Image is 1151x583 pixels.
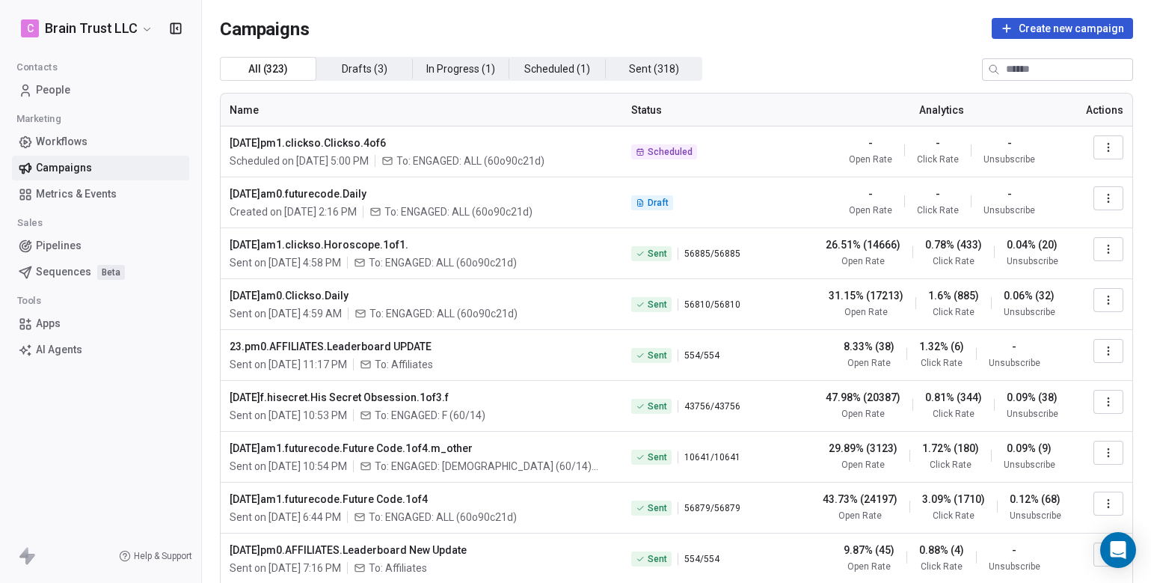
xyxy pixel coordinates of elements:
span: 554 / 554 [684,553,719,565]
span: - [868,135,873,150]
span: 29.89% (3123) [829,441,897,456]
span: 47.98% (20387) [826,390,900,405]
span: To: ENGAGED: F (60/14) [375,408,485,423]
span: Sent [648,502,667,514]
span: 1.6% (885) [928,288,979,303]
span: 43756 / 43756 [684,400,740,412]
span: Sent [648,400,667,412]
span: Workflows [36,134,88,150]
span: In Progress ( 1 ) [426,61,495,77]
span: Apps [36,316,61,332]
span: Click Rate [933,510,974,522]
button: CBrain Trust LLC [18,16,156,41]
span: Click Rate [921,561,963,573]
span: Contacts [10,56,64,79]
span: Open Rate [849,204,892,216]
span: Campaigns [36,160,92,176]
span: Sent [648,299,667,311]
span: - [1012,543,1016,558]
span: [DATE]am1.clickso.Horoscope.1of1. [230,237,613,252]
span: Click Rate [921,357,963,369]
span: Unsubscribe [989,357,1040,369]
span: 0.81% (344) [925,390,982,405]
span: 23.pm0.AFFILIATES.Leaderboard UPDATE [230,339,613,354]
span: - [1012,339,1016,354]
span: To: Affiliates [369,561,427,576]
button: Create new campaign [992,18,1133,39]
span: Scheduled on [DATE] 5:00 PM [230,153,369,168]
span: [DATE]am0.Clickso.Daily [230,288,613,303]
span: - [868,186,873,201]
span: Sent on [DATE] 11:17 PM [230,357,347,372]
span: Drafts ( 3 ) [342,61,387,77]
span: 43.73% (24197) [823,492,897,507]
span: [DATE]pm1.clickso.Clickso.4of6 [230,135,613,150]
span: 0.12% (68) [1010,492,1061,507]
span: Sales [10,212,49,234]
span: Tools [10,290,48,312]
span: - [936,186,940,201]
span: People [36,82,70,98]
span: Click Rate [917,153,959,165]
span: Open Rate [838,510,882,522]
span: 8.33% (38) [844,339,894,354]
th: Analytics [809,94,1075,126]
a: People [12,78,189,103]
span: Brain Trust LLC [45,19,138,38]
span: [DATE]am0.futurecode.Daily [230,186,613,201]
span: Unsubscribe [983,153,1035,165]
a: SequencesBeta [12,260,189,284]
span: Sent [648,248,667,260]
span: 1.32% (6) [919,339,964,354]
th: Name [221,94,622,126]
a: Pipelines [12,233,189,258]
span: - [1007,135,1012,150]
span: Sent on [DATE] 6:44 PM [230,510,341,525]
a: Campaigns [12,156,189,180]
span: 3.09% (1710) [922,492,985,507]
span: 0.06% (32) [1004,288,1055,303]
span: Sequences [36,264,91,280]
span: Pipelines [36,238,82,254]
span: To: Affiliates [375,357,433,372]
span: To: ENGAGED: ALL (60o90c21d) [396,153,544,168]
span: Click Rate [933,306,974,318]
a: AI Agents [12,338,189,362]
span: Unsubscribe [1010,510,1061,522]
span: 10641 / 10641 [684,451,740,463]
span: - [936,135,940,150]
span: AI Agents [36,342,82,358]
span: 31.15% (17213) [829,288,903,303]
span: Open Rate [844,306,888,318]
span: Sent on [DATE] 10:54 PM [230,459,347,474]
span: [DATE]f.hisecret.His Secret Obsession.1of3.f [230,390,613,405]
a: Apps [12,311,189,336]
span: Open Rate [841,459,885,471]
span: Sent on [DATE] 4:58 PM [230,255,341,270]
span: Sent [648,451,667,463]
a: Workflows [12,129,189,154]
span: Scheduled [648,146,693,158]
span: 554 / 554 [684,350,719,361]
span: 56810 / 56810 [684,299,740,311]
span: Open Rate [841,408,885,420]
span: Open Rate [847,561,891,573]
span: Unsubscribe [1007,408,1058,420]
span: 0.88% (4) [919,543,964,558]
span: Unsubscribe [1004,459,1055,471]
span: To: ENGAGED: ALL (60o90c21d) [369,306,518,321]
span: Sent on [DATE] 7:16 PM [230,561,341,576]
a: Metrics & Events [12,182,189,207]
span: 9.87% (45) [844,543,894,558]
span: Click Rate [917,204,959,216]
span: To: ENGAGED: MALE (60/14) + 1 more [375,459,599,474]
span: Draft [648,197,669,209]
span: Unsubscribe [1004,306,1055,318]
span: Open Rate [847,357,891,369]
span: 56879 / 56879 [684,502,740,514]
span: [DATE]pm0.AFFILIATES.Leaderboard New Update [230,543,613,558]
div: Open Intercom Messenger [1100,532,1136,568]
span: Sent [648,350,667,361]
span: Unsubscribe [983,204,1035,216]
a: Help & Support [119,550,192,562]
